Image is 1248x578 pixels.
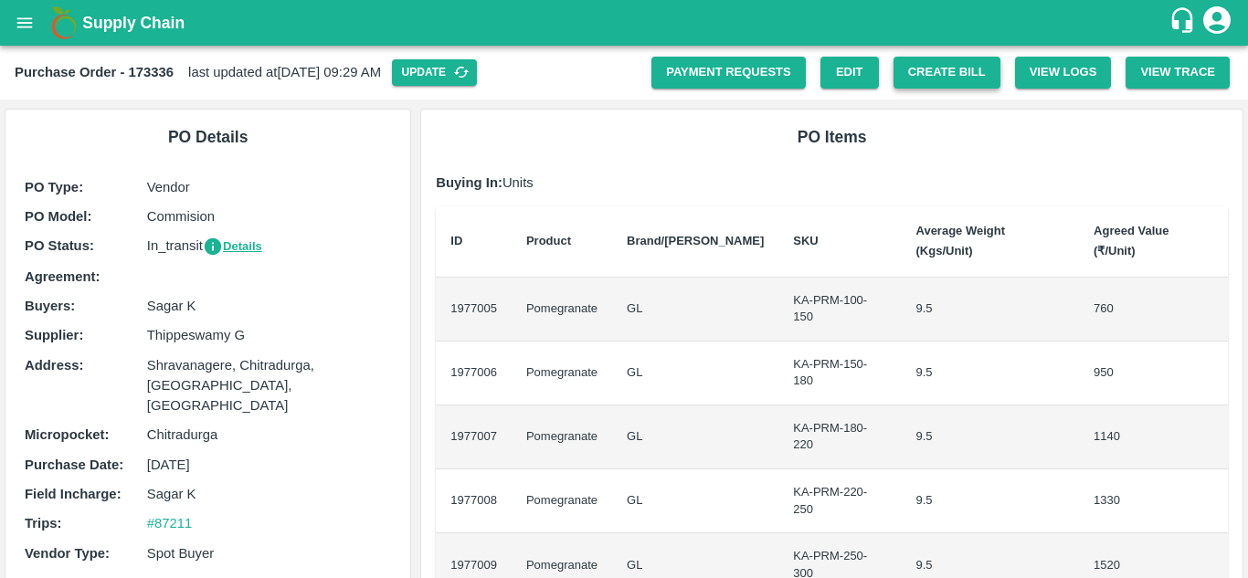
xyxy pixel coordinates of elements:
h6: PO Details [20,124,396,150]
img: logo [46,5,82,41]
td: KA-PRM-100-150 [778,278,901,342]
button: View Logs [1015,57,1112,89]
td: 9.5 [902,278,1080,342]
td: 1977007 [436,405,512,469]
td: 1330 [1079,469,1228,533]
td: Pomegranate [512,405,612,469]
a: Payment Requests [651,57,806,89]
b: ID [450,234,462,247]
a: Supply Chain [82,10,1169,36]
td: KA-PRM-180-220 [778,405,901,469]
b: Purchase Order - 173336 [15,65,174,79]
td: 1977006 [436,342,512,405]
b: Trips : [25,516,61,531]
p: Chitradurga [147,425,392,445]
p: Sagar K [147,484,392,504]
div: account of current user [1200,4,1233,42]
b: Micropocket : [25,427,109,442]
b: Vendor Type : [25,546,110,561]
button: open drawer [4,2,46,44]
b: PO Type : [25,180,83,194]
td: 950 [1079,342,1228,405]
p: Shravanagere, Chitradurga, [GEOGRAPHIC_DATA], [GEOGRAPHIC_DATA] [147,355,392,416]
h6: PO Items [436,124,1228,150]
b: Field Incharge : [25,487,122,501]
td: Pomegranate [512,278,612,342]
p: Thippeswamy G [147,325,392,345]
b: SKU [793,234,818,247]
p: Units [436,173,1228,193]
b: Brand/[PERSON_NAME] [627,234,764,247]
button: Create Bill [894,57,1000,89]
p: Vendor [147,177,392,197]
td: Pomegranate [512,469,612,533]
b: Buyers : [25,299,75,313]
td: GL [612,342,778,405]
button: Details [203,236,262,257]
p: [DATE] [147,455,392,475]
td: 1977005 [436,278,512,342]
div: last updated at [DATE] 09:29 AM [15,59,651,86]
b: Agreed Value (₹/Unit) [1094,224,1169,257]
b: Purchase Date : [25,457,123,472]
b: Average Weight (Kgs/Unit) [916,224,1006,257]
td: KA-PRM-150-180 [778,342,901,405]
td: 1140 [1079,405,1228,469]
b: Supply Chain [82,14,185,32]
b: Agreement: [25,269,100,284]
td: GL [612,278,778,342]
td: 760 [1079,278,1228,342]
button: View Trace [1126,57,1230,89]
div: customer-support [1169,6,1200,39]
b: Product [526,234,571,247]
td: 9.5 [902,469,1080,533]
b: Buying In: [436,175,502,190]
td: Pomegranate [512,342,612,405]
b: PO Status : [25,238,94,253]
b: Supplier : [25,328,83,342]
p: Commision [147,206,392,226]
a: Edit [820,57,879,89]
td: GL [612,469,778,533]
b: Address : [25,358,83,373]
td: 9.5 [902,405,1080,469]
td: 9.5 [902,342,1080,405]
td: GL [612,405,778,469]
td: 1977008 [436,469,512,533]
p: Sagar K [147,296,392,316]
b: PO Model : [25,209,91,224]
td: KA-PRM-220-250 [778,469,901,533]
p: Spot Buyer [147,543,392,563]
a: #87211 [147,516,193,531]
p: In_transit [147,236,392,257]
button: Update [392,59,477,86]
